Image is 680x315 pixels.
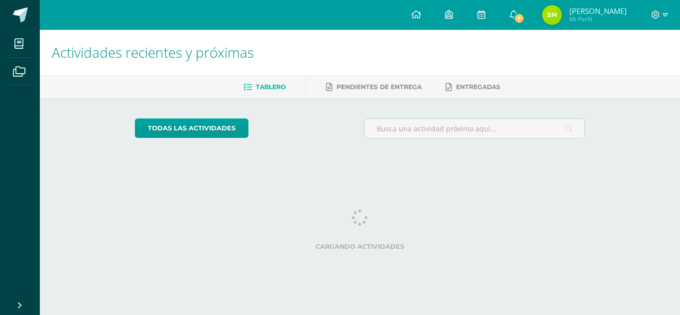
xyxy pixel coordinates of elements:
img: 08ffd7a281e218a47056843f4a90a7e2.png [542,5,562,25]
span: Mi Perfil [569,15,627,23]
span: Pendientes de entrega [337,83,422,91]
label: Cargando actividades [135,243,585,250]
a: Tablero [243,79,286,95]
span: Entregadas [456,83,500,91]
span: [PERSON_NAME] [569,6,627,16]
a: Entregadas [446,79,500,95]
span: Actividades recientes y próximas [52,43,254,62]
input: Busca una actividad próxima aquí... [364,119,585,138]
span: 7 [514,13,525,24]
a: Pendientes de entrega [326,79,422,95]
a: todas las Actividades [135,118,248,138]
span: Tablero [256,83,286,91]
